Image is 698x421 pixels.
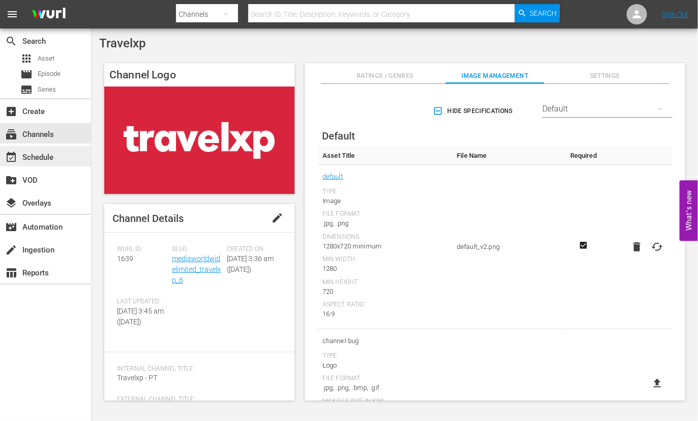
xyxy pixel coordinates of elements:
div: Image [323,196,447,206]
span: edit [271,212,283,224]
svg: Required [577,241,590,250]
button: Open Feedback Widget [680,180,698,241]
div: Max File Size In Kbs [323,398,447,406]
span: Overlays [5,197,17,209]
button: Hide Specifications [431,97,517,125]
span: Channels [5,128,17,141]
span: Travelxp [99,36,146,50]
span: Schedule [5,151,17,163]
div: Dimensions [323,233,447,241]
th: File Name [452,147,565,165]
span: Automation [5,221,17,233]
div: Type [323,352,447,360]
span: Episode [38,69,61,79]
span: Create [5,105,17,118]
div: Type [323,188,447,196]
span: Series [38,85,56,95]
span: Search [5,35,17,47]
span: Created On: [227,245,277,254]
div: 1280 [323,264,447,274]
th: Asset Title [317,147,452,165]
span: Ingestion [5,244,17,256]
span: Channel Details [112,212,184,224]
a: mediaworldwidelimited_travelxp_6 [172,255,221,284]
span: Reports [5,267,17,279]
span: Series [20,83,33,96]
span: channel-bug [323,334,447,348]
span: Search [530,4,557,22]
span: Ratings / Genres [336,71,434,81]
span: Image Management [446,71,544,81]
span: Internal Channel Title: [117,365,277,373]
button: Search [515,4,560,22]
div: 1280x720 minimum [323,241,447,251]
span: [DATE] 3:36 am ([DATE]) [227,255,274,273]
span: Episode [20,68,33,80]
a: Sign Out [662,10,688,18]
div: .jpg, .png [323,218,447,229]
div: Aspect Ratio [323,301,447,309]
span: menu [6,8,18,20]
img: Travelxp [104,87,295,193]
span: Travelxp - PT [117,374,157,382]
span: Settings [556,71,654,81]
span: Wurl ID: [117,245,167,254]
span: Asset [38,53,54,64]
span: Default [322,130,355,142]
h4: Channel Logo [104,63,295,87]
span: [DATE] 3:45 am ([DATE]) [117,307,164,326]
div: File Format [323,375,447,383]
div: 16:9 [323,309,447,319]
a: default [323,170,343,183]
div: .jpg, .png, .bmp, .gif [323,383,447,393]
span: 1639 [117,255,133,263]
span: External Channel Title: [117,396,277,404]
div: Logo [323,360,447,371]
th: Required [565,147,602,165]
span: Slug: [172,245,222,254]
div: 720 [323,287,447,297]
span: Last Updated: [117,298,167,306]
div: Min Width [323,256,447,264]
div: Default [542,95,673,123]
div: Min Height [323,278,447,287]
span: Asset [20,52,33,65]
span: Hide Specifications [435,106,513,117]
button: edit [265,206,289,230]
span: VOD [5,174,17,186]
div: File Format [323,210,447,218]
img: ans4CAIJ8jUAAAAAAAAAAAAAAAAAAAAAAAAgQb4GAAAAAAAAAAAAAAAAAAAAAAAAJMjXAAAAAAAAAAAAAAAAAAAAAAAAgAT5G... [24,3,73,26]
td: default_v2.png [452,165,565,329]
